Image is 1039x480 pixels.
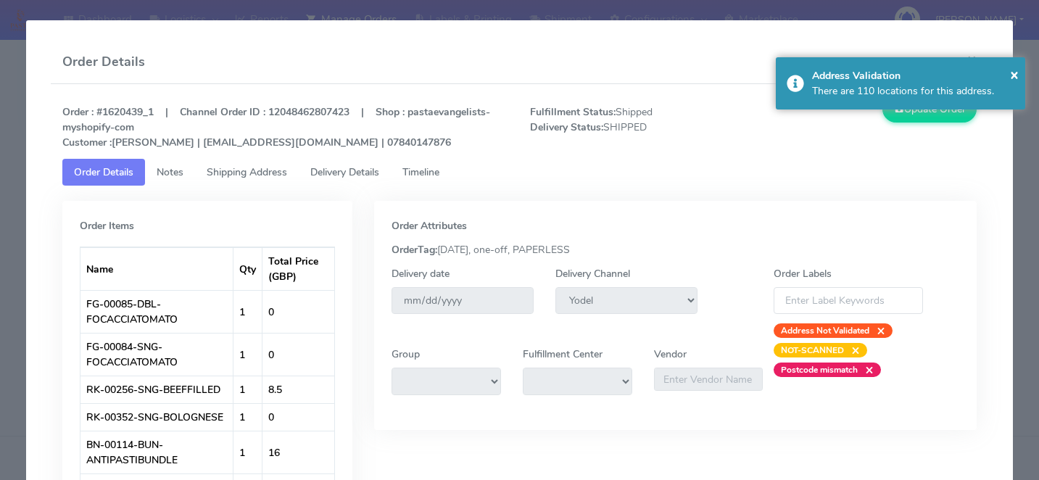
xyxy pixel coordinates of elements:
[869,323,885,338] span: ×
[80,431,233,473] td: BN-00114-BUN-ANTIPASTIBUNDLE
[1010,64,1019,86] button: Close
[844,343,860,357] span: ×
[262,333,334,376] td: 0
[62,136,112,149] strong: Customer :
[519,104,753,150] span: Shipped SHIPPED
[74,165,133,179] span: Order Details
[62,159,977,186] ul: Tabs
[654,368,763,391] input: Enter Vendor Name
[392,243,437,257] strong: OrderTag:
[774,287,923,314] input: Enter Label Keywords
[812,83,1014,99] div: There are 110 locations for this address.
[402,165,439,179] span: Timeline
[62,52,145,72] h4: Order Details
[781,364,858,376] strong: Postcode mismatch
[262,290,334,333] td: 0
[530,105,616,119] strong: Fulfillment Status:
[654,347,687,362] label: Vendor
[310,165,379,179] span: Delivery Details
[530,120,603,134] strong: Delivery Status:
[80,333,233,376] td: FG-00084-SNG-FOCACCIATOMATO
[262,403,334,431] td: 0
[80,290,233,333] td: FG-00085-DBL-FOCACCIATOMATO
[262,376,334,403] td: 8.5
[233,376,262,403] td: 1
[62,105,490,149] strong: Order : #1620439_1 | Channel Order ID : 12048462807423 | Shop : pastaevangelists-myshopify-com [P...
[233,431,262,473] td: 1
[233,333,262,376] td: 1
[80,219,134,233] strong: Order Items
[157,165,183,179] span: Notes
[523,347,603,362] label: Fulfillment Center
[781,344,844,356] strong: NOT-SCANNED
[1010,65,1019,84] span: ×
[392,266,450,281] label: Delivery date
[233,247,262,290] th: Qty
[392,219,467,233] strong: Order Attributes
[262,431,334,473] td: 16
[392,347,420,362] label: Group
[80,403,233,431] td: RK-00352-SNG-BOLOGNESE
[233,290,262,333] td: 1
[80,376,233,403] td: RK-00256-SNG-BEEFFILLED
[858,363,874,377] span: ×
[774,266,832,281] label: Order Labels
[80,247,233,290] th: Name
[781,325,869,336] strong: Address Not Validated
[207,165,287,179] span: Shipping Address
[262,247,334,290] th: Total Price (GBP)
[381,242,970,257] div: [DATE], one-off, PAPERLESS
[233,403,262,431] td: 1
[956,41,988,79] button: Close
[812,68,1014,83] div: Address Validation
[555,266,630,281] label: Delivery Channel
